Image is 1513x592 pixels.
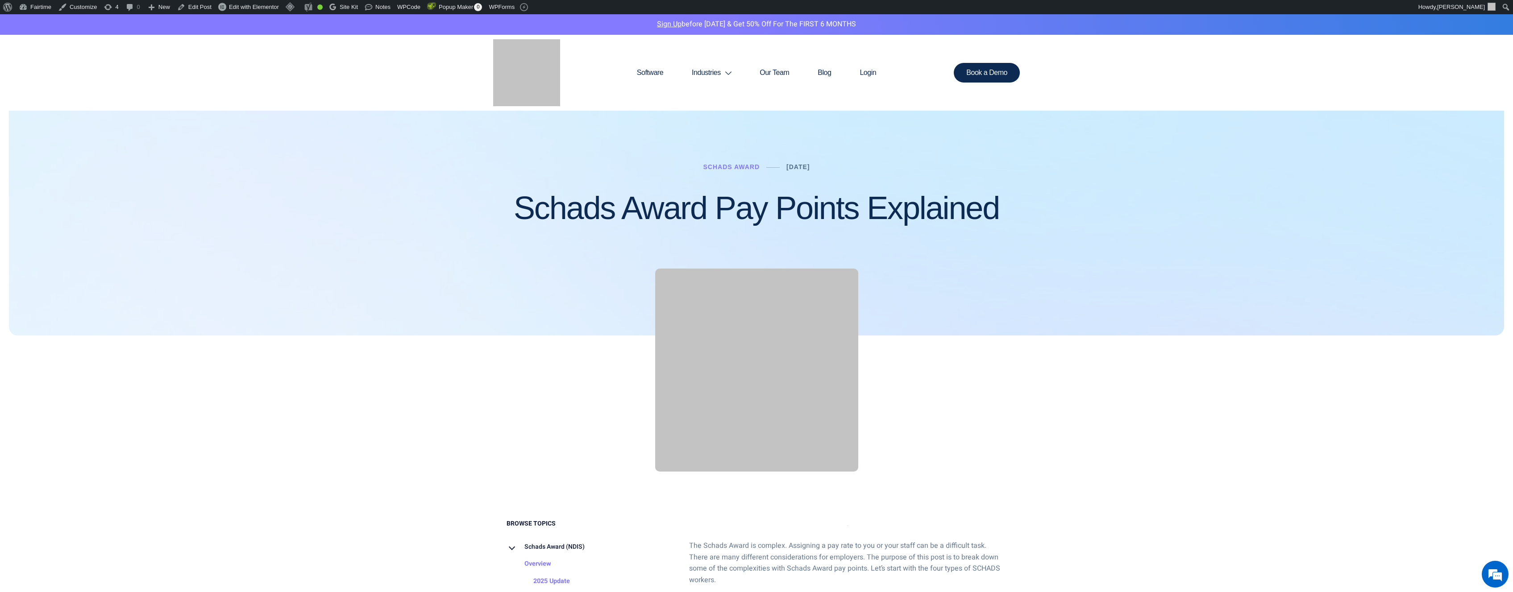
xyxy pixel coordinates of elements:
[786,163,810,170] a: [DATE]
[657,19,682,29] a: Sign Up
[340,4,358,10] span: Site Kit
[507,538,585,555] a: Schads Award (NDIS)
[954,63,1020,83] a: Book a Demo
[507,555,551,573] a: Overview
[623,51,678,94] a: Software
[845,51,890,94] a: Login
[966,69,1007,76] span: Book a Demo
[703,163,760,170] a: Schads Award
[689,540,1006,586] p: The Schads Award is complex. Assigning a pay rate to you or your staff can be a difficult task. T...
[514,190,999,226] h1: Schads Award Pay Points Explained
[515,573,570,590] a: 2025 Update
[229,4,279,10] span: Edit with Elementor
[745,51,803,94] a: Our Team
[655,269,858,472] img: schads award
[474,3,482,11] span: 0
[803,51,845,94] a: Blog
[317,4,323,10] div: Good
[7,19,1506,30] p: before [DATE] & Get 50% Off for the FIRST 6 MONTHS
[678,51,745,94] a: Industries
[1437,4,1485,10] span: [PERSON_NAME]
